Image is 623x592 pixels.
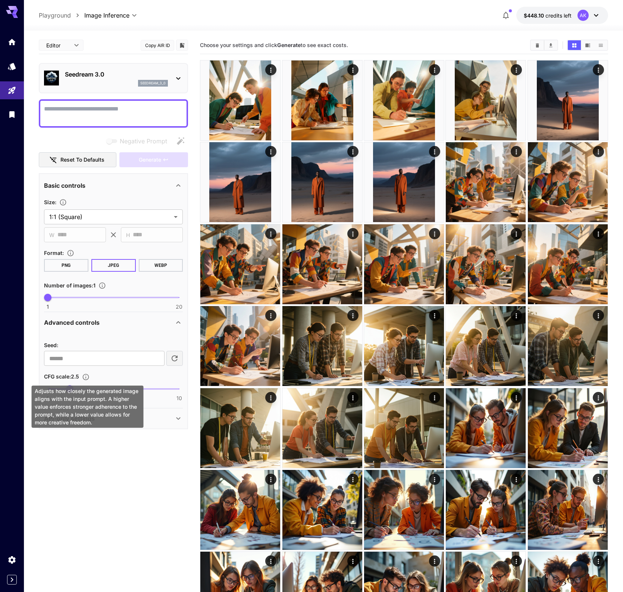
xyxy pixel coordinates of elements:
img: 9k= [446,142,526,222]
img: 9k= [446,306,526,386]
span: Editor [46,41,69,49]
img: 2Q== [200,60,280,140]
button: Adjusts how closely the generated image aligns with the input prompt. A higher value enforces str... [79,373,93,381]
div: Actions [429,474,440,485]
img: 2Q== [446,470,526,550]
p: Advanced controls [44,318,100,327]
span: Image Inference [84,11,129,20]
button: PNG [44,259,88,272]
div: Actions [593,228,604,239]
div: Actions [429,64,440,75]
img: Z [282,142,362,222]
button: Choose the file format for the output image. [64,249,77,257]
div: Actions [265,146,276,157]
button: Clear Images [531,40,544,50]
span: CFG scale : 2.5 [44,373,79,380]
div: Actions [265,392,276,403]
div: Actions [593,64,604,75]
img: 2Q== [282,306,362,386]
img: 2Q== [364,306,444,386]
img: 9k= [528,224,608,304]
button: Copy AIR ID [141,40,174,51]
span: Number of images : 1 [44,282,96,289]
p: Basic controls [44,181,85,190]
div: Adjusts how closely the generated image aligns with the input prompt. A higher value enforces str... [32,386,144,428]
div: Actions [347,392,359,403]
span: 1:1 (Square) [49,212,171,221]
div: Clear ImagesDownload All [530,40,558,51]
button: $448.09935AK [516,7,608,24]
button: Expand sidebar [7,575,17,585]
div: Actions [429,228,440,239]
div: Actions [593,392,604,403]
button: Add to library [179,41,185,50]
div: Actions [511,146,522,157]
div: Settings [7,555,16,564]
div: Actions [511,228,522,239]
button: Adjust the dimensions of the generated image by specifying its width and height in pixels, or sel... [56,199,70,206]
div: Actions [265,228,276,239]
span: $448.10 [524,12,545,19]
div: Actions [429,310,440,321]
span: 1 [47,303,49,311]
div: Advanced controls [44,331,183,401]
div: Actions [265,474,276,485]
div: Actions [429,146,440,157]
img: Z [528,60,608,140]
div: Actions [265,64,276,75]
img: 2Q== [528,388,608,468]
img: 9k= [200,142,280,222]
button: Download All [544,40,557,50]
img: Z [282,60,362,140]
img: 9k= [364,60,444,140]
div: Library [7,110,16,119]
img: 2Q== [282,388,362,468]
img: Z [528,306,608,386]
div: Actions [511,310,522,321]
div: Playground [7,86,16,95]
div: Actions [347,228,359,239]
div: Actions [347,146,359,157]
div: Actions [511,555,522,567]
div: Actions [511,64,522,75]
span: Size : [44,199,56,205]
div: Home [7,37,16,47]
button: Reset to defaults [39,152,116,168]
span: H [126,231,130,239]
a: Playground [39,11,71,20]
nav: breadcrumb [39,11,84,20]
img: Z [282,470,362,550]
img: 9k= [446,388,526,468]
p: seedream_3_0 [140,81,166,86]
span: Format : [44,250,64,256]
div: Actions [429,555,440,567]
img: Z [364,224,444,304]
div: Actions [593,310,604,321]
div: Actions [511,474,522,485]
div: Actions [511,392,522,403]
img: Z [282,224,362,304]
div: Actions [593,474,604,485]
img: 9k= [446,60,526,140]
div: Actions [429,392,440,403]
img: Z [528,142,608,222]
img: 9k= [364,388,444,468]
div: AK [577,10,589,21]
img: 9k= [200,224,280,304]
div: Models [7,62,16,71]
span: Negative Prompt [120,137,167,146]
div: Show images in grid viewShow images in video viewShow images in list view [567,40,608,51]
div: Actions [347,474,359,485]
img: Z [364,470,444,550]
span: credits left [545,12,572,19]
div: Actions [593,146,604,157]
span: 10 [176,395,182,402]
span: 20 [176,303,182,311]
div: Actions [593,555,604,567]
img: Z [200,388,280,468]
span: Negative prompts are not compatible with the selected model. [105,136,173,146]
img: 2Q== [528,470,608,550]
div: Basic controls [44,177,183,194]
button: Show images in grid view [568,40,581,50]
